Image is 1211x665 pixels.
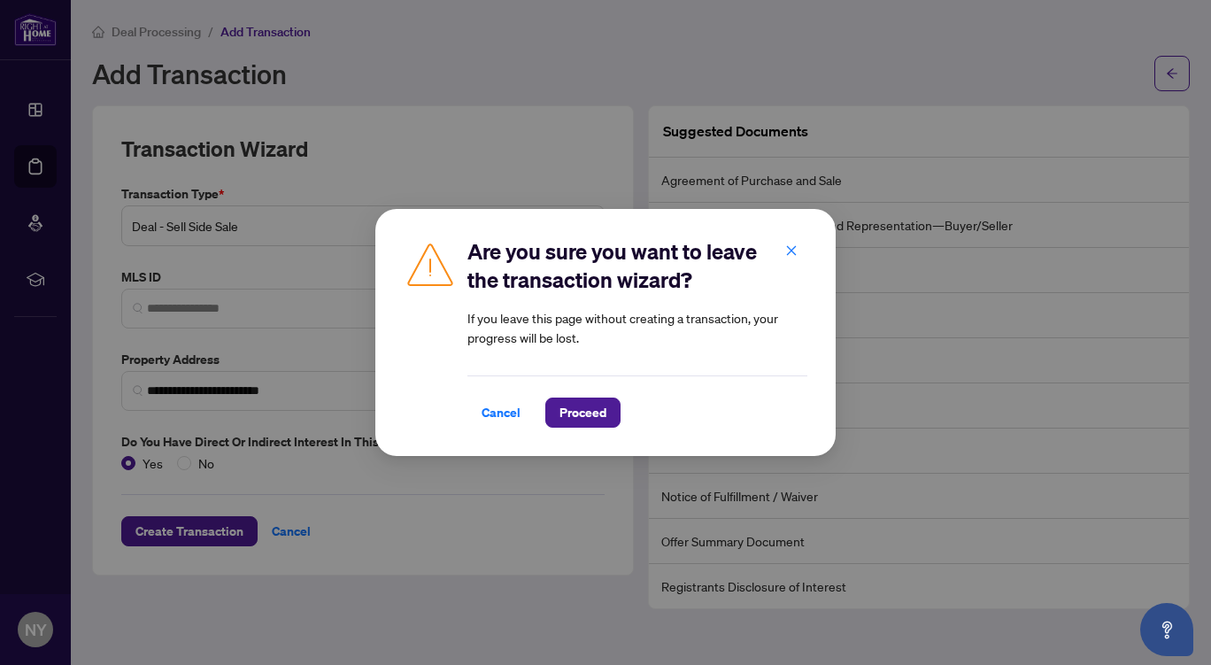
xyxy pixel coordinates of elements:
[559,398,606,427] span: Proceed
[482,398,521,427] span: Cancel
[467,398,535,428] button: Cancel
[1140,603,1193,656] button: Open asap
[467,237,807,294] h2: Are you sure you want to leave the transaction wizard?
[467,308,807,347] article: If you leave this page without creating a transaction, your progress will be lost.
[785,244,798,257] span: close
[545,398,621,428] button: Proceed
